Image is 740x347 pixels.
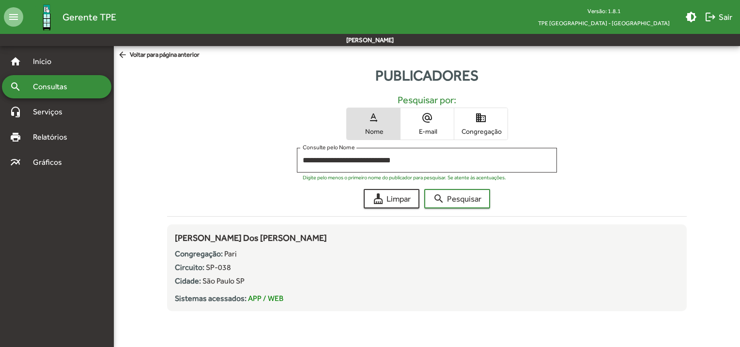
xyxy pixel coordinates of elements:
span: Consultas [27,81,80,93]
strong: Sistemas acessados: [175,294,247,303]
span: Gerente TPE [62,9,116,25]
a: Gerente TPE [23,1,116,33]
button: E-mail [401,108,454,140]
span: Gráficos [27,157,75,168]
span: E-mail [403,127,451,136]
span: Voltar para página anterior [118,50,200,61]
strong: Congregação: [175,249,223,258]
span: Congregação [457,127,505,136]
span: [PERSON_NAME] Dos [PERSON_NAME] [175,233,327,243]
mat-icon: domain [475,112,487,124]
div: Publicadores [114,64,740,86]
strong: Circuito: [175,263,204,272]
mat-hint: Digite pelo menos o primeiro nome do publicador para pesquisar. Se atente às acentuações. [303,174,506,180]
span: Pesquisar [433,190,481,207]
mat-icon: cleaning_services [372,193,384,205]
button: Nome [347,108,400,140]
button: Pesquisar [424,189,490,208]
span: Limpar [372,190,411,207]
span: São Paulo SP [202,276,245,285]
h5: Pesquisar por: [175,94,679,106]
strong: Cidade: [175,276,201,285]
button: Sair [701,8,736,26]
span: Serviços [27,106,76,118]
mat-icon: home [10,56,21,67]
span: Pari [224,249,237,258]
mat-icon: logout [705,11,716,23]
span: Sair [705,8,732,26]
mat-icon: brightness_medium [685,11,697,23]
span: Nome [349,127,398,136]
mat-icon: menu [4,7,23,27]
mat-icon: multiline_chart [10,157,21,168]
mat-icon: headset_mic [10,106,21,118]
button: Congregação [454,108,508,140]
mat-icon: search [433,193,445,205]
span: TPE [GEOGRAPHIC_DATA] - [GEOGRAPHIC_DATA] [530,17,678,29]
mat-icon: text_rotation_none [368,112,379,124]
img: Logo [31,1,62,33]
span: APP / WEB [248,294,283,303]
mat-icon: search [10,81,21,93]
mat-icon: alternate_email [421,112,433,124]
div: Versão: 1.8.1 [530,5,678,17]
span: Início [27,56,65,67]
button: Limpar [364,189,419,208]
mat-icon: print [10,131,21,143]
mat-icon: arrow_back [118,50,130,61]
span: SP-038 [206,263,231,272]
span: Relatórios [27,131,80,143]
